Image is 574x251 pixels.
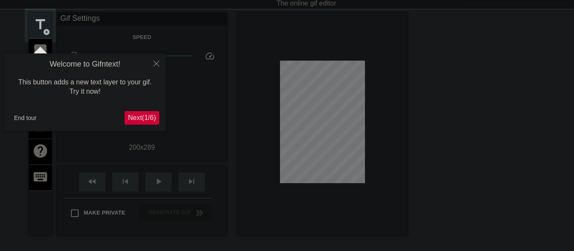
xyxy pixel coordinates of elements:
[11,69,159,105] div: This button adds a new text layer to your gif. Try it now!
[11,112,40,124] button: End tour
[124,111,159,125] button: Next
[147,53,166,73] button: Close
[128,114,156,121] span: Next ( 1 / 6 )
[11,60,159,69] h4: Welcome to Gifntext!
